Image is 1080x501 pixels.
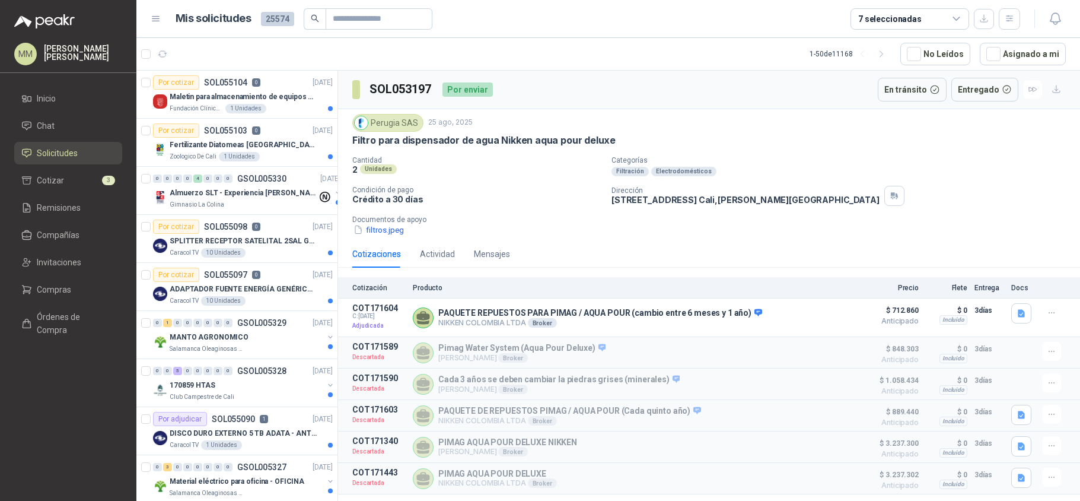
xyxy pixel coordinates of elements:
[313,366,333,377] p: [DATE]
[355,116,368,129] img: Company Logo
[313,221,333,233] p: [DATE]
[939,448,967,458] div: Incluido
[153,239,167,253] img: Company Logo
[170,489,244,498] p: Salamanca Oleaginosas SAS
[974,284,1004,292] p: Entrega
[859,373,919,388] span: $ 1.058.434
[153,412,207,426] div: Por adjudicar
[136,119,337,167] a: Por cotizarSOL0551030[DATE] Company LogoFertilizante Diatomeas [GEOGRAPHIC_DATA] 25kg PolvoZoolog...
[170,152,216,161] p: Zoologico De Cali
[352,436,406,446] p: COT171340
[14,196,122,219] a: Remisiones
[498,385,527,394] div: Broker
[313,414,333,425] p: [DATE]
[193,175,202,183] div: 4
[528,318,557,328] div: Broker
[352,284,406,292] p: Cotización
[203,463,212,471] div: 0
[352,414,406,426] p: Descartada
[170,296,199,306] p: Caracol TV
[859,405,919,419] span: $ 889.440
[163,175,172,183] div: 0
[14,224,122,246] a: Compañías
[102,176,115,185] span: 3
[176,10,251,27] h1: Mis solicitudes
[974,342,1004,356] p: 3 días
[352,164,358,175] p: 2
[224,175,232,183] div: 0
[153,479,167,493] img: Company Logo
[203,319,212,327] div: 0
[153,142,167,157] img: Company Logo
[858,12,922,26] div: 7 seleccionadas
[859,419,919,426] span: Anticipado
[352,405,406,414] p: COT171603
[926,373,967,388] p: $ 0
[859,356,919,363] span: Anticipado
[261,12,294,26] span: 25574
[974,405,1004,419] p: 3 días
[153,319,162,327] div: 0
[14,142,122,164] a: Solicitudes
[153,175,162,183] div: 0
[939,354,967,363] div: Incluido
[170,91,317,103] p: Maletin para almacenamiento de equipos medicos kits de primeros auxilios
[170,428,317,439] p: DISCO DURO EXTERNO 5 TB ADATA - ANTIGOLPES
[136,407,337,455] a: Por adjudicarSOL0550901[DATE] Company LogoDISCO DURO EXTERNO 5 TB ADATA - ANTIGOLPESCaracol TV1 U...
[859,318,919,325] span: Anticipado
[153,463,162,471] div: 0
[153,367,162,375] div: 0
[252,223,260,231] p: 0
[474,248,510,261] div: Mensajes
[201,248,246,258] div: 10 Unidades
[352,468,406,477] p: COT171443
[173,463,182,471] div: 0
[352,248,401,261] div: Cotizaciones
[859,468,919,482] span: $ 3.237.302
[611,195,880,205] p: [STREET_ADDRESS] Cali , [PERSON_NAME][GEOGRAPHIC_DATA]
[204,78,247,87] p: SOL055104
[438,447,577,456] p: [PERSON_NAME]
[173,367,182,375] div: 5
[14,278,122,301] a: Compras
[193,319,202,327] div: 0
[352,351,406,363] p: Descartada
[352,134,616,147] p: Filtro para dispensador de agua Nikken aqua pour deluxe
[136,71,337,119] a: Por cotizarSOL0551040[DATE] Company LogoMaletin para almacenamiento de equipos medicos kits de pr...
[313,462,333,473] p: [DATE]
[183,175,192,183] div: 0
[153,191,167,205] img: Company Logo
[224,367,232,375] div: 0
[252,126,260,135] p: 0
[170,104,223,113] p: Fundación Clínica Shaio
[14,306,122,341] a: Órdenes de Compra
[170,440,199,450] p: Caracol TV
[352,215,1075,224] p: Documentos de apoyo
[37,147,78,160] span: Solicitudes
[237,319,286,327] p: GSOL005329
[951,78,1019,102] button: Entregado
[438,406,701,417] p: PAQUETE DE REPUESTOS PIMAG / AQUA POUR (Cada quinto año)
[311,14,319,23] span: search
[37,119,55,132] span: Chat
[352,156,602,164] p: Cantidad
[37,174,64,187] span: Cotizar
[14,14,75,28] img: Logo peakr
[438,416,701,426] p: NIKKEN COLOMBIA LTDA
[859,482,919,489] span: Anticipado
[170,284,317,295] p: ADAPTADOR FUENTE ENERGÍA GENÉRICO 24V 1A
[313,125,333,137] p: [DATE]
[859,342,919,356] span: $ 848.303
[173,175,182,183] div: 0
[237,175,286,183] p: GSOL005330
[37,92,56,105] span: Inicio
[224,319,232,327] div: 0
[136,215,337,263] a: Por cotizarSOL0550980[DATE] Company LogoSPLITTER RECEPTOR SATELITAL 2SAL GT-SP21Caracol TV10 Unid...
[498,353,527,363] div: Broker
[44,45,122,61] p: [PERSON_NAME] [PERSON_NAME]
[428,117,473,128] p: 25 ago, 2025
[153,268,199,282] div: Por cotizar
[170,332,249,343] p: MANTO AGRONOMICO
[438,385,680,394] p: [PERSON_NAME]
[204,126,247,135] p: SOL055103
